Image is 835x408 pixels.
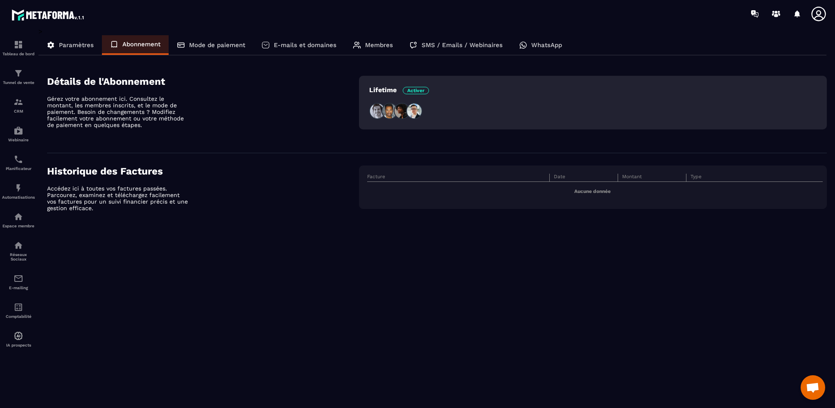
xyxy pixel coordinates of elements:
p: Membres [365,41,393,49]
img: automations [14,212,23,222]
p: Paramètres [59,41,94,49]
th: Montant [618,174,686,182]
img: people2 [381,103,398,119]
th: Type [686,174,823,182]
h4: Détails de l'Abonnement [47,76,359,87]
a: emailemailE-mailing [2,267,35,296]
p: E-mails et domaines [274,41,336,49]
h4: Historique des Factures [47,165,359,177]
a: schedulerschedulerPlanificateur [2,148,35,177]
p: Tunnel de vente [2,80,35,85]
div: > [38,27,827,236]
img: automations [14,183,23,193]
img: automations [14,126,23,136]
a: Ouvrir le chat [801,375,825,400]
img: people4 [406,103,422,119]
p: E-mailing [2,286,35,290]
img: scheduler [14,154,23,164]
img: formation [14,40,23,50]
p: Planificateur [2,166,35,171]
p: Comptabilité [2,314,35,319]
p: Accédez ici à toutes vos factures passées. Parcourez, examinez et téléchargez facilement vos fact... [47,185,190,211]
a: formationformationCRM [2,91,35,120]
td: Aucune donnée [367,182,823,201]
th: Date [549,174,618,182]
p: WhatsApp [531,41,562,49]
img: email [14,274,23,283]
p: CRM [2,109,35,113]
a: accountantaccountantComptabilité [2,296,35,325]
p: Tableau de bord [2,52,35,56]
a: formationformationTableau de bord [2,34,35,62]
p: Webinaire [2,138,35,142]
img: automations [14,331,23,341]
img: formation [14,68,23,78]
a: formationformationTunnel de vente [2,62,35,91]
img: people1 [369,103,386,119]
p: Gérez votre abonnement ici. Consultez le montant, les membres inscrits, et le mode de paiement. B... [47,95,190,128]
span: Activer [403,87,429,94]
img: social-network [14,240,23,250]
a: automationsautomationsAutomatisations [2,177,35,206]
a: social-networksocial-networkRéseaux Sociaux [2,234,35,267]
p: Automatisations [2,195,35,199]
p: IA prospects [2,343,35,347]
img: formation [14,97,23,107]
img: accountant [14,302,23,312]
p: Abonnement [122,41,160,48]
th: Facture [367,174,549,182]
a: automationsautomationsEspace membre [2,206,35,234]
p: Lifetime [369,86,429,94]
p: Réseaux Sociaux [2,252,35,261]
a: automationsautomationsWebinaire [2,120,35,148]
p: Mode de paiement [189,41,245,49]
img: people3 [394,103,410,119]
p: SMS / Emails / Webinaires [422,41,503,49]
p: Espace membre [2,224,35,228]
img: logo [11,7,85,22]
